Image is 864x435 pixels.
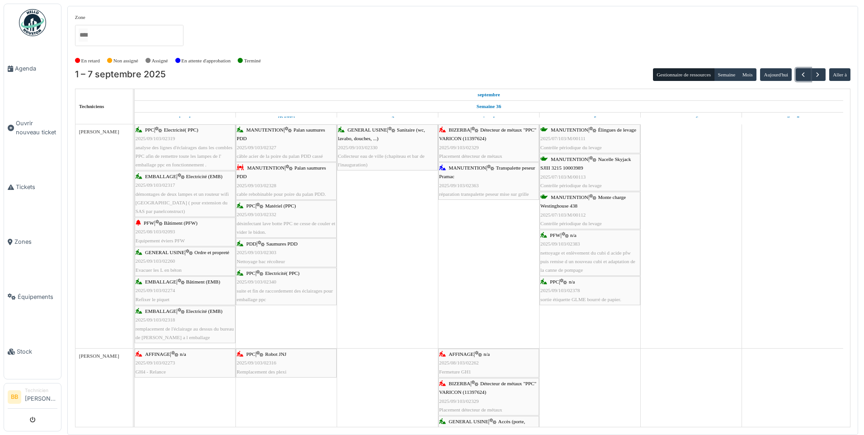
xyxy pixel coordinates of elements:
button: Gestionnaire de ressources [653,68,714,81]
a: 7 septembre 2025 [784,113,802,124]
span: Matériel (PPC) [265,203,296,208]
span: cable rebobinable pour poire du palan PDD. [237,191,326,197]
div: | [136,248,235,274]
span: Accès (porte, fenêtre, badge, barrière...) [439,419,525,433]
div: | [237,164,336,199]
span: AFFINAGE [449,351,474,357]
span: analyse des lignes d'éclairages dans les combles PPC afin de remettre toute les lampes de l' emba... [136,145,233,167]
a: Équipements [4,270,61,324]
span: Placement détecteur de métaux [439,153,502,159]
label: Non assigné [113,57,138,65]
span: 2025/09/103/02329 [439,145,479,150]
span: MANUTENTION [449,165,486,170]
span: PFW [144,220,154,226]
span: Electricité( PPC) [265,270,300,276]
span: PPC [246,203,255,208]
span: 2025/09/103/02363 [439,183,479,188]
div: | [136,126,235,169]
span: suite et fin de raccordement des éclairages pour emballage ppc [237,288,333,302]
span: Équipements [18,293,57,301]
span: PDD [246,241,256,246]
span: GH4 - Relance [136,369,166,374]
span: remplacement de l'éclairage au dessus du bureau de [PERSON_NAME] a l emballage [136,326,234,340]
button: Mois [738,68,756,81]
div: | [136,350,235,376]
span: 2025/09/103/02332 [237,212,277,217]
label: En attente d'approbation [181,57,230,65]
span: GENERAL USINE [449,419,488,424]
div: | [136,307,235,342]
a: Ouvrir nouveau ticket [4,96,61,160]
span: Electricité (EMB) [186,174,222,179]
span: MANUTENTION [551,127,588,132]
span: AFFINAGE [145,351,170,357]
span: Saumures PDD [266,241,297,246]
div: | [136,219,235,245]
span: Tickets [16,183,57,191]
span: n/a [180,351,186,357]
li: [PERSON_NAME] [25,387,57,407]
span: MANUTENTION [551,156,588,162]
span: EMBALLAGE [145,308,176,314]
span: 2025/09/103/02319 [136,136,175,141]
span: Robot JNJ [265,351,286,357]
a: Tickets [4,160,61,214]
span: 2025/08/103/02093 [136,229,175,234]
span: PPC [550,279,559,284]
a: 1 septembre 2025 [177,113,193,124]
span: BIZERBA [449,381,470,386]
div: | [237,350,336,376]
label: Zone [75,14,85,21]
span: 2025/09/103/02317 [136,182,175,188]
span: nettoyage et enlèvement du cubi d acide pfw puis remise d un nouveau cubi et adaptation de la can... [540,250,635,273]
span: Techniciens [79,104,104,109]
a: Agenda [4,41,61,96]
img: Badge_color-CXgf-gQk.svg [19,9,46,36]
div: | [439,379,538,414]
li: BB [8,390,21,404]
button: Semaine [714,68,739,81]
span: 2025/09/103/02329 [439,398,479,404]
span: 2025/09/103/02260 [136,258,175,264]
a: 1 septembre 2025 [475,89,502,100]
span: Nettoyage bac récolteur [237,259,285,264]
span: Contrôle périodique du levage [540,183,602,188]
span: 2025/09/103/02316 [237,360,277,365]
button: Précédent [796,68,811,81]
span: n/a [569,279,575,284]
a: Stock [4,324,61,379]
button: Aujourd'hui [760,68,792,81]
div: | [338,126,437,169]
a: 4 septembre 2025 [481,113,497,124]
div: | [237,126,336,161]
div: | [136,278,235,304]
span: Agenda [15,64,57,73]
label: Terminé [244,57,261,65]
a: BB Technicien[PERSON_NAME] [8,387,57,409]
div: | [540,155,639,190]
input: Tous [79,28,88,42]
span: Remplacement des plexi [237,369,286,374]
span: Élingues de levage [598,127,636,132]
span: 2025/09/103/02274 [136,288,175,293]
span: 2025/09/103/02273 [136,360,175,365]
div: | [540,231,639,274]
button: Aller à [829,68,850,81]
span: désinfectant lave botte PPC ne cesse de couler et vider le bidon. [237,221,335,235]
span: Contrôle périodique du levage [540,221,602,226]
div: | [237,269,336,304]
div: Technicien [25,387,57,394]
span: GENERAL USINE [347,127,387,132]
label: En retard [81,57,100,65]
h2: 1 – 7 septembre 2025 [75,69,166,80]
span: PFW [550,232,560,238]
span: 2025/09/103/02327 [237,145,277,150]
span: Bâtiment (EMB) [186,279,221,284]
span: [PERSON_NAME] [79,129,119,134]
span: MANUTENTION [246,127,284,132]
span: 2025/09/103/02318 [136,317,175,322]
span: Détecteur de métaux "PPC" VARICON (11397624) [439,381,536,395]
div: | [439,126,538,161]
span: EMBALLAGE [145,279,176,284]
span: [PERSON_NAME] [79,353,119,359]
